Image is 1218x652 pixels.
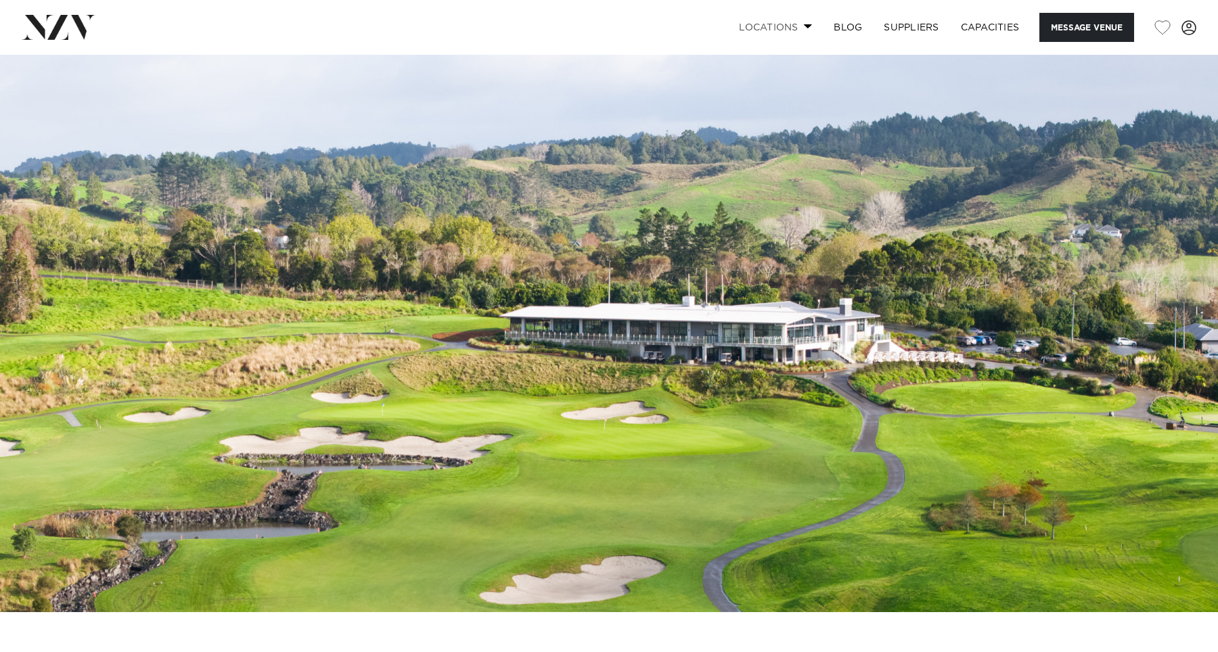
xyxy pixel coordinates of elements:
a: BLOG [823,13,873,42]
img: nzv-logo.png [22,15,95,39]
a: Locations [728,13,823,42]
a: Capacities [950,13,1031,42]
button: Message Venue [1039,13,1134,42]
a: SUPPLIERS [873,13,949,42]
